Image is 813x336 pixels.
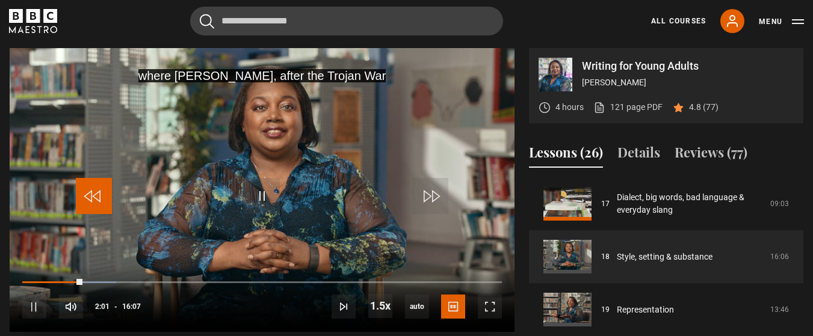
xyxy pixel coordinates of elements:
[122,296,141,317] span: 16:07
[405,295,429,319] div: Current quality: 1080p
[332,295,356,319] button: Next Lesson
[441,295,465,319] button: Subtitles
[617,191,763,216] a: Dialect, big words, bad language & everyday slang
[582,61,794,72] p: Writing for Young Adults
[689,101,719,114] p: 4.8 (77)
[22,295,46,319] button: Pause
[617,304,674,316] a: Representation
[651,16,706,26] a: All Courses
[9,9,57,33] svg: BBC Maestro
[405,295,429,319] span: auto
[95,296,110,317] span: 2:01
[675,142,747,168] button: Reviews (77)
[617,251,713,263] a: Style, setting & substance
[617,142,660,168] button: Details
[114,302,117,311] span: -
[190,7,503,35] input: Search
[478,295,502,319] button: Fullscreen
[368,294,392,318] button: Playback Rate
[59,295,83,319] button: Mute
[10,48,515,332] video-js: Video Player
[555,101,584,114] p: 4 hours
[529,142,603,168] button: Lessons (26)
[582,76,794,89] p: [PERSON_NAME]
[22,281,502,284] div: Progress Bar
[593,101,663,114] a: 121 page PDF
[759,16,804,28] button: Toggle navigation
[200,14,214,29] button: Submit the search query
